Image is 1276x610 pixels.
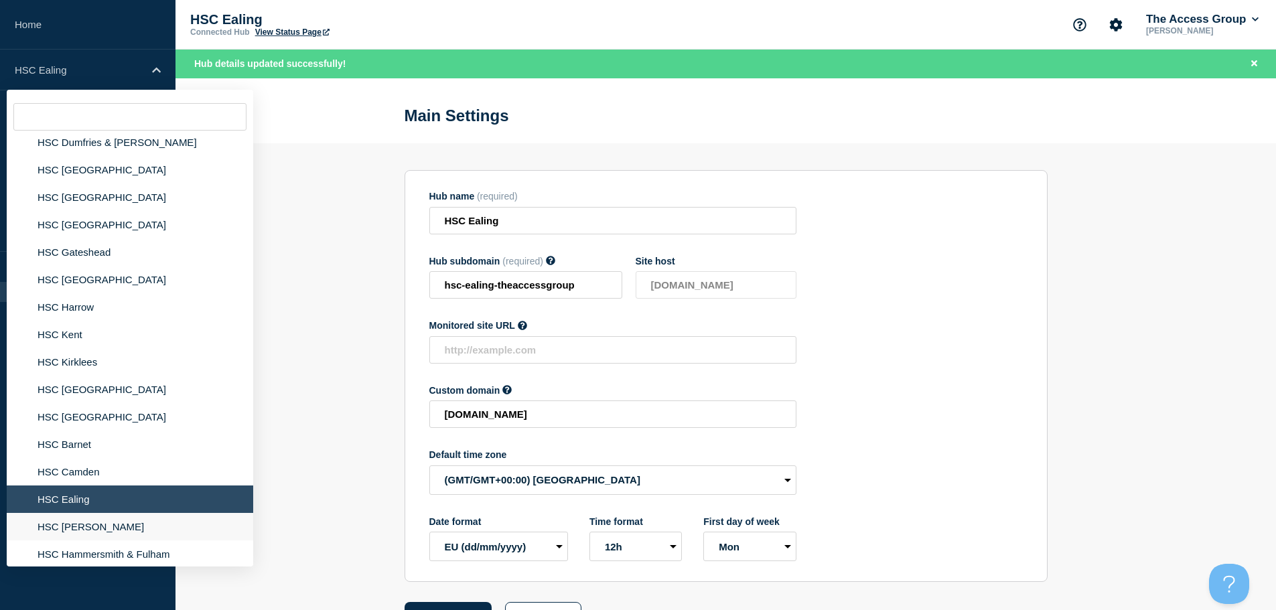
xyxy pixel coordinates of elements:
[429,516,568,527] div: Date format
[429,532,568,561] select: Date format
[7,403,253,431] li: HSC [GEOGRAPHIC_DATA]
[502,256,543,266] span: (required)
[255,27,330,37] a: View Status Page
[7,211,253,238] li: HSC [GEOGRAPHIC_DATA]
[429,191,796,202] div: Hub name
[7,156,253,183] li: HSC [GEOGRAPHIC_DATA]
[405,106,509,125] h1: Main Settings
[429,465,796,495] select: Default time zone
[7,183,253,211] li: HSC [GEOGRAPHIC_DATA]
[1143,13,1261,26] button: The Access Group
[15,64,143,76] p: HSC Ealing
[194,58,346,69] span: Hub details updated successfully!
[190,27,250,37] p: Connected Hub
[589,516,682,527] div: Time format
[7,376,253,403] li: HSC [GEOGRAPHIC_DATA]
[1246,56,1263,72] button: Close banner
[190,12,458,27] p: HSC Ealing
[1102,11,1130,39] button: Account settings
[7,321,253,348] li: HSC Kent
[7,348,253,376] li: HSC Kirklees
[429,207,796,234] input: Hub name
[477,191,518,202] span: (required)
[703,532,796,561] select: First day of week
[589,532,682,561] select: Time format
[1209,564,1249,604] iframe: Help Scout Beacon - Open
[429,336,796,364] input: http://example.com
[7,485,253,513] li: HSC Ealing
[429,385,500,396] span: Custom domain
[7,513,253,540] li: HSC [PERSON_NAME]
[429,271,622,299] input: sample
[636,256,796,266] div: Site host
[1143,26,1261,35] p: [PERSON_NAME]
[429,449,796,460] div: Default time zone
[7,266,253,293] li: HSC [GEOGRAPHIC_DATA]
[7,540,253,568] li: HSC Hammersmith & Fulham
[429,256,500,266] span: Hub subdomain
[7,129,253,156] li: HSC Dumfries & [PERSON_NAME]
[703,516,796,527] div: First day of week
[429,320,515,331] span: Monitored site URL
[7,293,253,321] li: HSC Harrow
[7,238,253,266] li: HSC Gateshead
[636,271,796,299] input: Site host
[1066,11,1094,39] button: Support
[7,431,253,458] li: HSC Barnet
[7,458,253,485] li: HSC Camden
